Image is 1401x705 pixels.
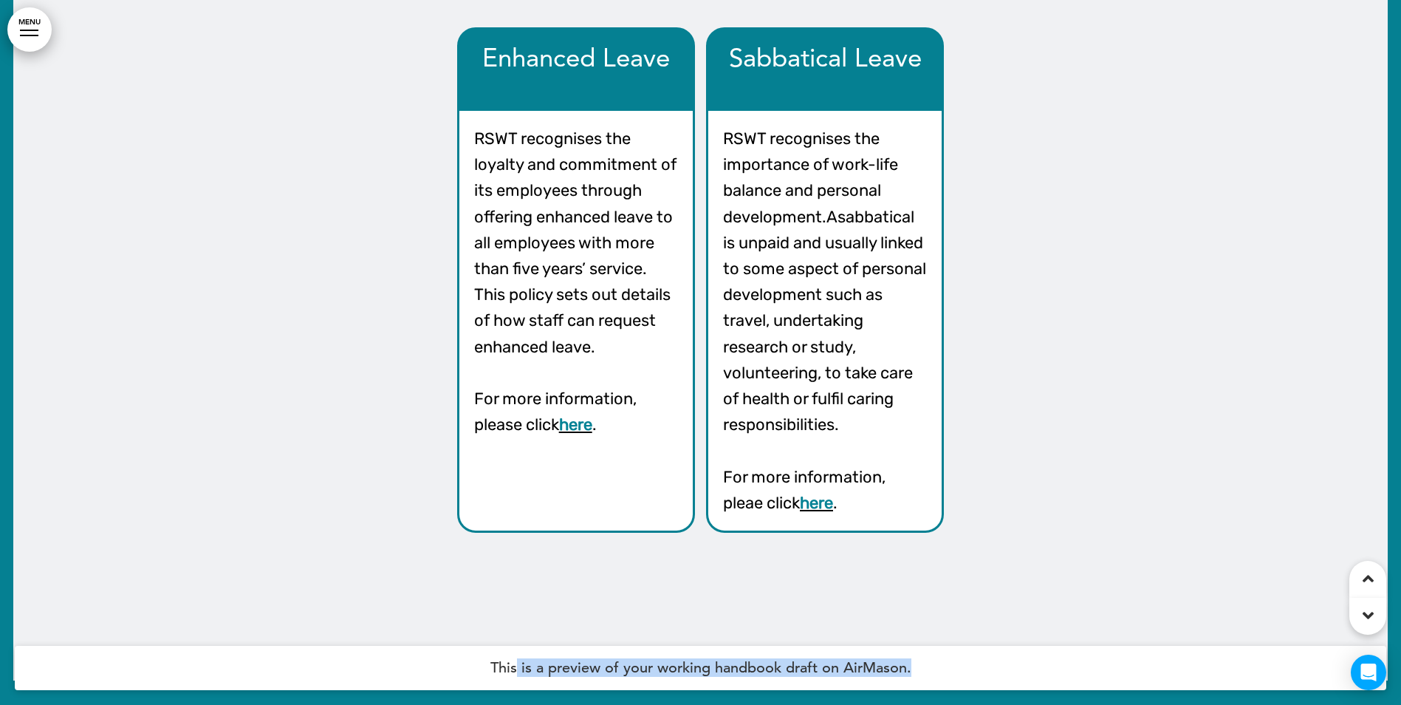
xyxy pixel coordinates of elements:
a: here [559,415,592,435]
p: RSWT recognises the loyalty and commitment of its employees through offering enhanced leave to al... [474,126,678,360]
span: sabbatical is unpaid and usually linked to some aspect of personal development such as travel, un... [723,207,926,435]
h4: Sabbatical Leave [723,44,927,70]
span: RSWT recognises the importance of work-life balance and personal development. [723,129,898,227]
h4: Enhanced Leave [474,44,678,70]
h4: This is a preview of your working handbook draft on AirMason. [15,646,1386,690]
span: A [826,207,837,227]
a: MENU [7,7,52,52]
div: Open Intercom Messenger [1351,655,1386,690]
p: For more information, please click . [474,386,678,437]
span: For more information, pleae click . [723,467,886,513]
a: here [800,493,833,513]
